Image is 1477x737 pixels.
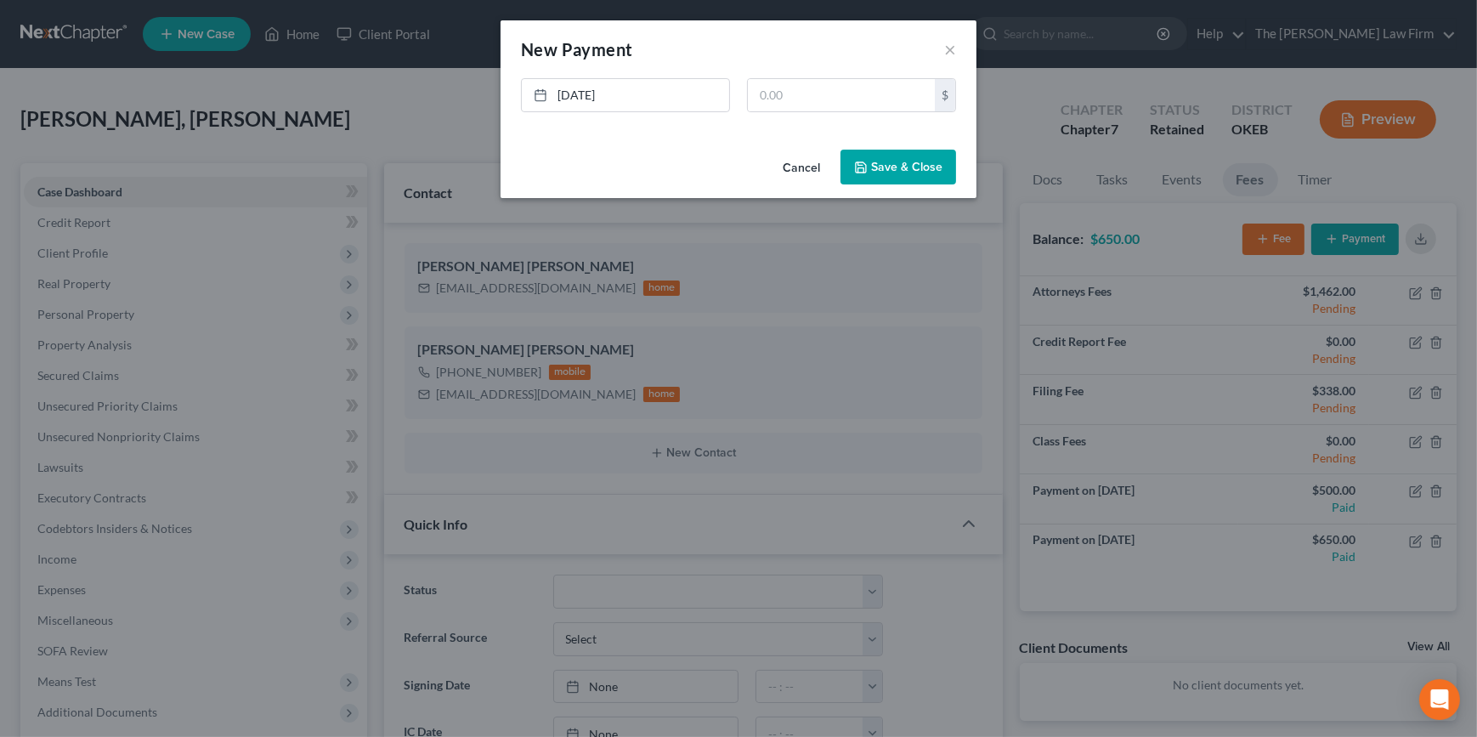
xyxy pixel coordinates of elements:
[522,79,729,111] a: [DATE]
[521,39,632,60] span: New Payment
[935,79,955,111] div: $
[944,39,956,60] button: ×
[1419,679,1460,720] div: Open Intercom Messenger
[748,79,935,111] input: 0.00
[769,151,834,185] button: Cancel
[840,150,956,185] button: Save & Close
